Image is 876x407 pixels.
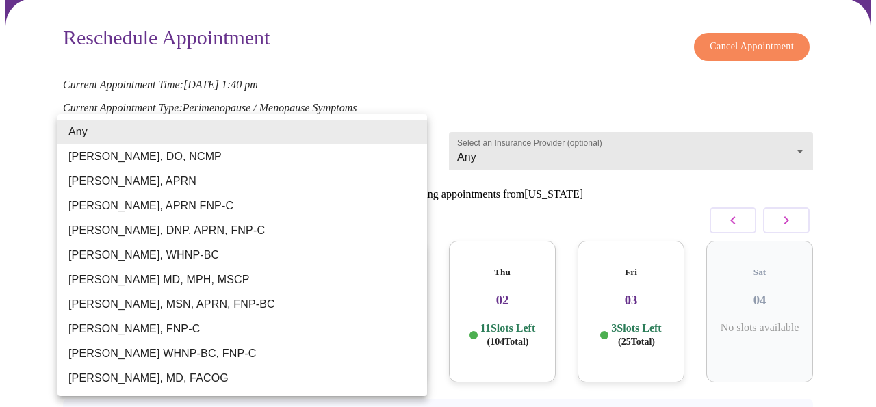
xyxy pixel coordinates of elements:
li: [PERSON_NAME] MD, MPH, MSCP [57,267,427,292]
li: [PERSON_NAME], WHNP-BC [57,243,427,267]
li: [PERSON_NAME], APRN [57,169,427,194]
li: [PERSON_NAME], MD, FACOG [57,366,427,391]
li: [PERSON_NAME], APRN FNP-C [57,194,427,218]
li: [PERSON_NAME], DNP, APRN, FNP-C [57,218,427,243]
li: [PERSON_NAME], MSN, APRN, FNP-BC [57,292,427,317]
li: [PERSON_NAME] WHNP-BC, FNP-C [57,341,427,366]
li: Any [57,120,427,144]
li: [PERSON_NAME], FNP-C [57,317,427,341]
li: [PERSON_NAME], DO, NCMP [57,144,427,169]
